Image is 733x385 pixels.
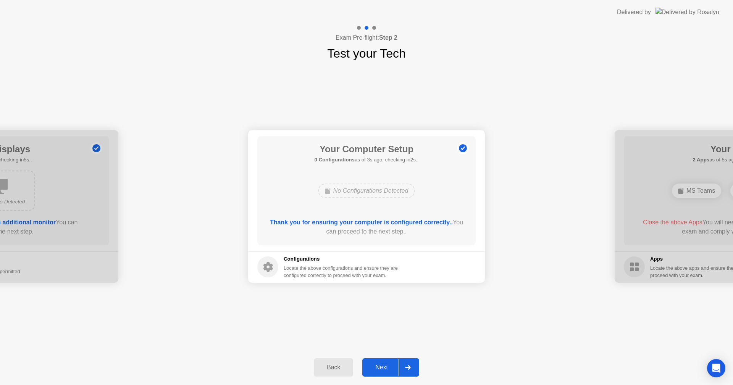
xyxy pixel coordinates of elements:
h1: Your Computer Setup [315,142,419,156]
button: Next [362,358,419,377]
b: Step 2 [379,34,397,41]
div: No Configurations Detected [318,184,415,198]
div: Locate the above configurations and ensure they are configured correctly to proceed with your exam. [284,264,399,279]
b: 0 Configurations [315,157,355,163]
b: Thank you for ensuring your computer is configured correctly.. [270,219,453,226]
div: You can proceed to the next step.. [268,218,465,236]
h5: Configurations [284,255,399,263]
h4: Exam Pre-flight: [336,33,397,42]
div: Next [365,364,399,371]
h1: Test your Tech [327,44,406,63]
h5: as of 3s ago, checking in2s.. [315,156,419,164]
div: Delivered by [617,8,651,17]
button: Back [314,358,353,377]
img: Delivered by Rosalyn [656,8,719,16]
div: Back [316,364,351,371]
div: Open Intercom Messenger [707,359,725,377]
